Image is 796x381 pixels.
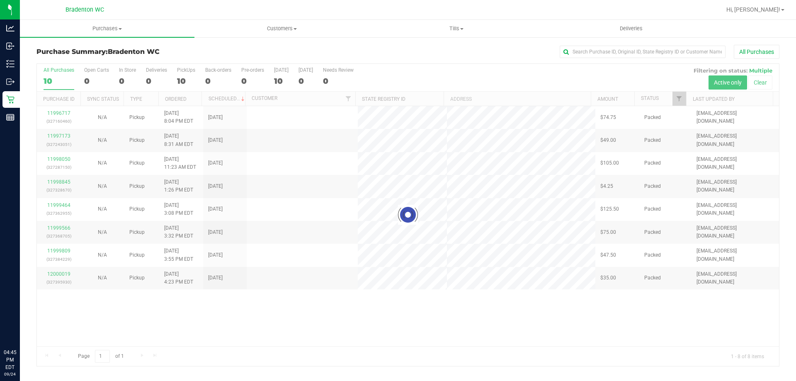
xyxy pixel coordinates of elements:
[560,46,726,58] input: Search Purchase ID, Original ID, State Registry ID or Customer Name...
[369,20,544,37] a: Tills
[6,42,15,50] inline-svg: Inbound
[194,20,369,37] a: Customers
[4,371,16,377] p: 09/24
[6,95,15,104] inline-svg: Retail
[108,48,160,56] span: Bradenton WC
[609,25,654,32] span: Deliveries
[6,78,15,86] inline-svg: Outbound
[6,60,15,68] inline-svg: Inventory
[544,20,718,37] a: Deliveries
[20,25,194,32] span: Purchases
[36,48,284,56] h3: Purchase Summary:
[6,24,15,32] inline-svg: Analytics
[8,315,33,340] iframe: Resource center
[734,45,779,59] button: All Purchases
[369,25,543,32] span: Tills
[20,20,194,37] a: Purchases
[195,25,369,32] span: Customers
[726,6,780,13] span: Hi, [PERSON_NAME]!
[4,349,16,371] p: 04:45 PM EDT
[66,6,104,13] span: Bradenton WC
[6,113,15,121] inline-svg: Reports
